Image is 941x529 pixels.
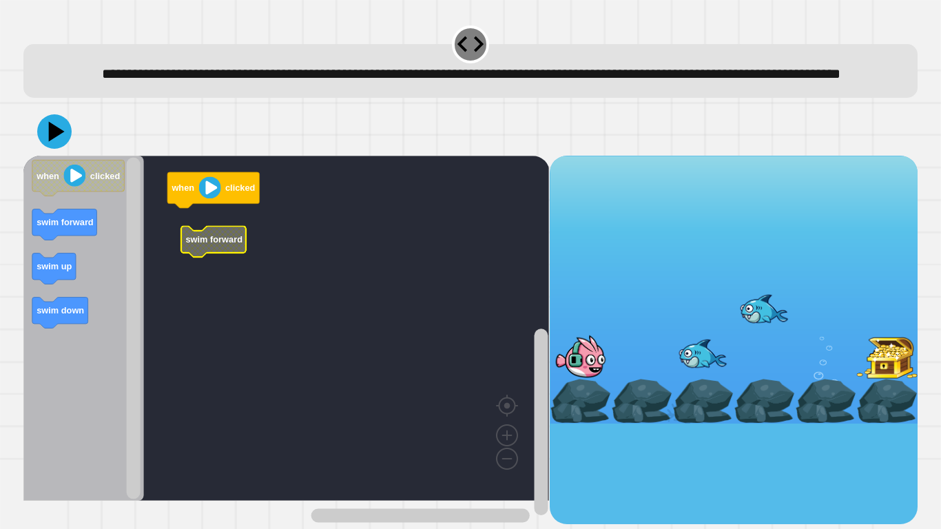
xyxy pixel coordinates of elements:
[225,183,255,193] text: clicked
[36,171,59,181] text: when
[23,156,549,524] div: Blockly Workspace
[37,305,84,315] text: swim down
[37,261,72,271] text: swim up
[172,183,195,193] text: when
[186,234,243,245] text: swim forward
[37,217,94,227] text: swim forward
[90,171,120,181] text: clicked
